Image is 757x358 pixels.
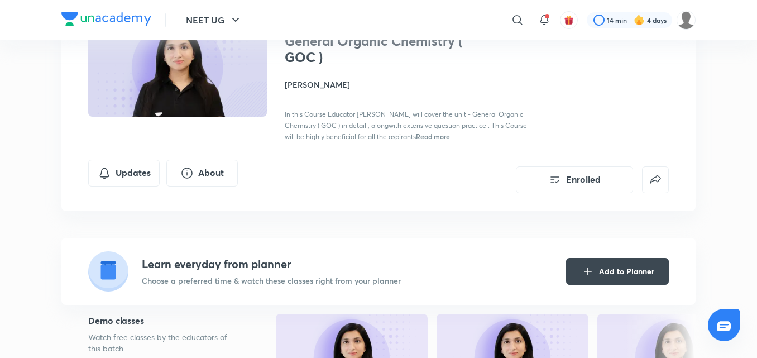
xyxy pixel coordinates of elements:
p: Watch free classes by the educators of this batch [88,332,240,354]
h4: [PERSON_NAME] [285,79,535,90]
button: Updates [88,160,160,187]
img: Company Logo [61,12,151,26]
button: About [166,160,238,187]
button: avatar [560,11,578,29]
span: In this Course Educator [PERSON_NAME] will cover the unit - General Organic Chemistry ( GOC ) in ... [285,110,527,141]
span: Read more [416,132,450,141]
img: streak [634,15,645,26]
img: Thumbnail [87,15,269,118]
a: Company Logo [61,12,151,28]
h4: Learn everyday from planner [142,256,401,273]
img: Tarmanjot Singh [677,11,696,30]
h5: Demo classes [88,314,240,327]
button: NEET UG [179,9,249,31]
h1: General Organic Chemistry ( GOC ) [285,33,467,65]
p: Choose a preferred time & watch these classes right from your planner [142,275,401,287]
img: avatar [564,15,574,25]
button: Add to Planner [566,258,669,285]
button: Enrolled [516,166,633,193]
button: false [642,166,669,193]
